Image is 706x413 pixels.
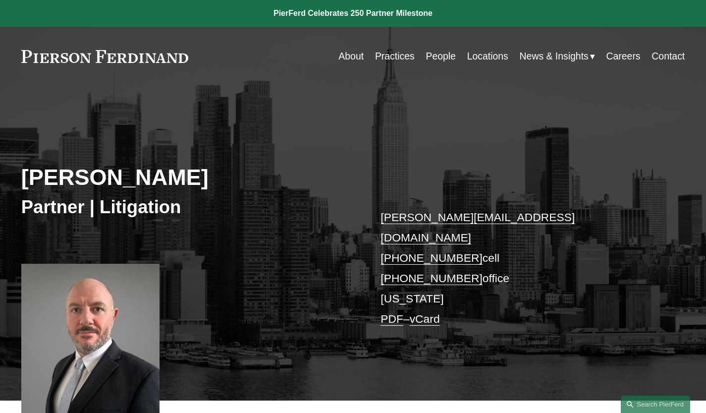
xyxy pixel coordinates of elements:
a: [PERSON_NAME][EMAIL_ADDRESS][DOMAIN_NAME] [380,211,575,244]
a: PDF [380,312,403,325]
a: Practices [375,47,415,66]
a: About [338,47,364,66]
a: People [426,47,455,66]
a: [PHONE_NUMBER] [380,251,483,264]
p: cell office [US_STATE] – [380,207,657,330]
a: vCard [410,312,440,325]
h2: [PERSON_NAME] [21,164,353,191]
a: Contact [652,47,685,66]
a: Careers [606,47,641,66]
span: News & Insights [520,48,589,65]
h3: Partner | Litigation [21,196,353,218]
a: Search this site [621,396,690,413]
a: [PHONE_NUMBER] [380,272,483,285]
a: folder dropdown [520,47,595,66]
a: Locations [467,47,508,66]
